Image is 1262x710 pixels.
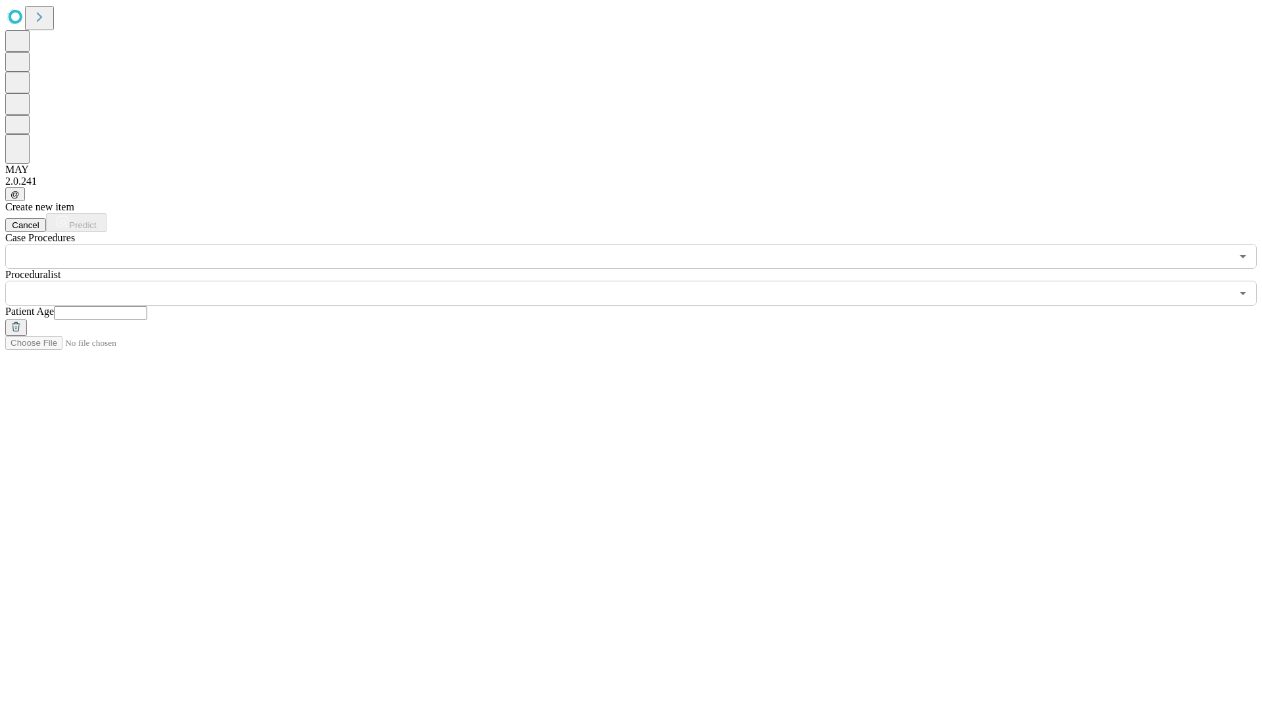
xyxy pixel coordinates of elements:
[5,269,60,280] span: Proceduralist
[69,220,96,230] span: Predict
[5,232,75,243] span: Scheduled Procedure
[11,189,20,199] span: @
[1234,247,1252,266] button: Open
[5,306,54,317] span: Patient Age
[46,213,106,232] button: Predict
[5,201,74,212] span: Create new item
[5,187,25,201] button: @
[1234,284,1252,302] button: Open
[12,220,39,230] span: Cancel
[5,164,1257,176] div: MAY
[5,176,1257,187] div: 2.0.241
[5,218,46,232] button: Cancel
